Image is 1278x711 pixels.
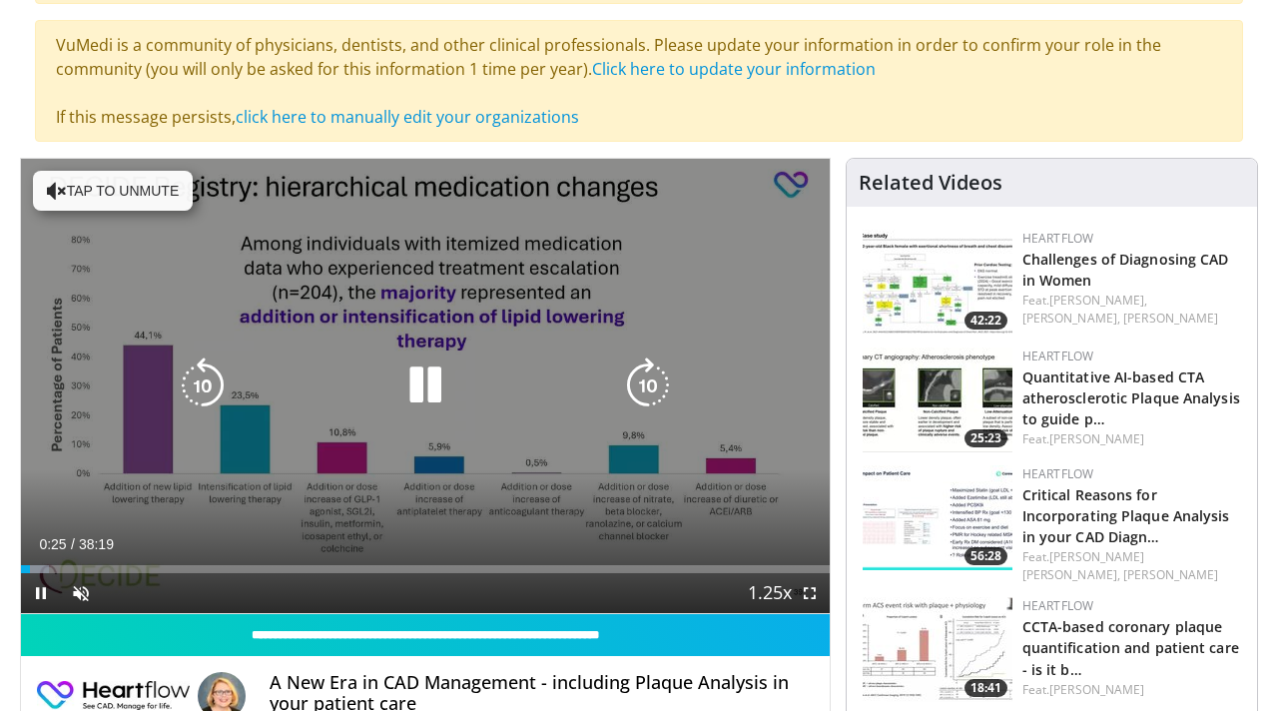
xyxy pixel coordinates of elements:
span: 56:28 [964,547,1007,565]
a: 25:23 [863,348,1012,452]
a: Heartflow [1022,465,1094,482]
a: Quantitative AI-based CTA atherosclerotic Plaque Analysis to guide p… [1022,367,1240,428]
a: Critical Reasons for Incorporating Plaque Analysis in your CAD Diagn… [1022,485,1230,546]
a: [PERSON_NAME], [1049,292,1147,309]
a: 42:22 [863,230,1012,335]
a: [PERSON_NAME] [1049,681,1144,698]
a: [PERSON_NAME] [1123,310,1218,327]
a: 56:28 [863,465,1012,570]
a: Click here to update your information [592,58,876,80]
a: [PERSON_NAME] [1123,566,1218,583]
a: Heartflow [1022,597,1094,614]
div: VuMedi is a community of physicians, dentists, and other clinical professionals. Please update yo... [35,20,1243,142]
a: Heartflow [1022,348,1094,364]
button: Unmute [61,573,101,613]
div: Progress Bar [21,565,830,573]
a: [PERSON_NAME] [1049,430,1144,447]
a: 18:41 [863,597,1012,702]
div: Feat. [1022,430,1241,448]
button: Pause [21,573,61,613]
h4: Related Videos [859,171,1002,195]
button: Tap to unmute [33,171,193,211]
video-js: Video Player [21,159,830,614]
span: 42:22 [964,312,1007,330]
button: Playback Rate [750,573,790,613]
a: click here to manually edit your organizations [236,106,579,128]
a: [PERSON_NAME] [PERSON_NAME], [1022,548,1145,583]
span: 25:23 [964,429,1007,447]
span: / [71,536,75,552]
span: 0:25 [39,536,66,552]
div: Feat. [1022,681,1241,699]
a: [PERSON_NAME], [1022,310,1120,327]
a: CCTA-based coronary plaque quantification and patient care - is it b… [1022,617,1239,678]
span: 38:19 [79,536,114,552]
div: Feat. [1022,292,1241,328]
img: 65719914-b9df-436f-8749-217792de2567.150x105_q85_crop-smart_upscale.jpg [863,230,1012,335]
span: 18:41 [964,679,1007,697]
img: 248d14eb-d434-4f54-bc7d-2124e3d05da6.150x105_q85_crop-smart_upscale.jpg [863,348,1012,452]
img: b2ff4880-67be-4c9f-bf3d-a798f7182cd6.150x105_q85_crop-smart_upscale.jpg [863,465,1012,570]
img: 73737796-d99c-44d3-abd7-fe12f4733765.150x105_q85_crop-smart_upscale.jpg [863,597,1012,702]
div: Feat. [1022,548,1241,584]
button: Fullscreen [790,573,830,613]
a: Heartflow [1022,230,1094,247]
a: Challenges of Diagnosing CAD in Women [1022,250,1229,290]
